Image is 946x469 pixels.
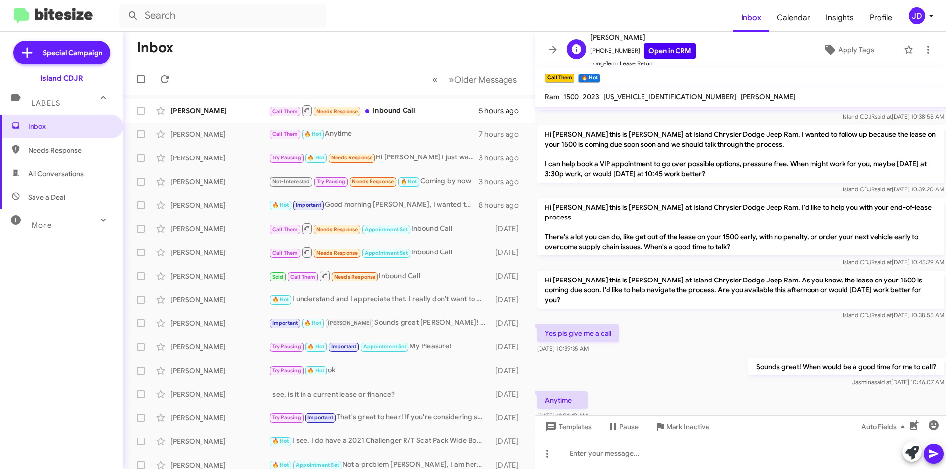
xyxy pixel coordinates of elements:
[545,74,574,83] small: Call Them
[603,93,737,101] span: [US_VEHICLE_IDENTIFICATION_NUMBER]
[490,295,527,305] div: [DATE]
[269,246,490,258] div: Inbound Call
[269,389,490,399] div: I see, is it in a current lease or finance?
[590,59,696,68] span: Long-Term Lease Return
[32,221,52,230] span: More
[537,345,589,352] span: [DATE] 10:39:35 AM
[875,186,892,193] span: said at
[432,73,438,86] span: «
[272,131,298,137] span: Call Them
[563,93,579,101] span: 1500
[535,418,600,436] button: Templates
[490,271,527,281] div: [DATE]
[170,200,269,210] div: [PERSON_NAME]
[537,198,944,255] p: Hi [PERSON_NAME] this is [PERSON_NAME] at Island Chrysler Dodge Jeep Ram. I'd like to help you wi...
[269,294,490,305] div: I understand and I appreciate that. I really don't want to mislead you in any way an I appreciate...
[272,344,301,350] span: Try Pausing
[843,113,944,120] span: Island CDJR [DATE] 10:38:55 AM
[334,274,376,280] span: Needs Response
[269,128,479,140] div: Anytime
[401,178,417,185] span: 🔥 Hot
[296,202,321,208] span: Important
[170,224,269,234] div: [PERSON_NAME]
[862,3,900,32] a: Profile
[28,192,65,202] span: Save a Deal
[272,462,289,468] span: 🔥 Hot
[269,365,490,376] div: ok
[853,418,916,436] button: Auto Fields
[316,108,358,115] span: Needs Response
[307,344,324,350] span: 🔥 Hot
[666,418,709,436] span: Mark Inactive
[269,317,490,329] div: Sounds great [PERSON_NAME]! Sorry for the delayed responses its been a busy weekend here! Let me ...
[307,367,324,374] span: 🔥 Hot
[170,177,269,187] div: [PERSON_NAME]
[170,153,269,163] div: [PERSON_NAME]
[843,186,944,193] span: Island CDJR [DATE] 10:39:20 AM
[272,226,298,233] span: Call Them
[170,413,269,423] div: [PERSON_NAME]
[272,438,289,444] span: 🔥 Hot
[269,104,479,117] div: Inbound Call
[861,418,909,436] span: Auto Fields
[170,366,269,375] div: [PERSON_NAME]
[646,418,717,436] button: Mark Inactive
[733,3,769,32] span: Inbox
[545,93,559,101] span: Ram
[316,250,358,256] span: Needs Response
[43,48,102,58] span: Special Campaign
[490,318,527,328] div: [DATE]
[479,129,527,139] div: 7 hours ago
[170,106,269,116] div: [PERSON_NAME]
[798,41,899,59] button: Apply Tags
[449,73,454,86] span: »
[479,200,527,210] div: 8 hours ago
[818,3,862,32] a: Insights
[170,271,269,281] div: [PERSON_NAME]
[272,108,298,115] span: Call Them
[269,412,490,423] div: That's great to hear! If you're considering selling, we’d love to discuss the details further. Wh...
[479,106,527,116] div: 5 hours ago
[307,414,333,421] span: Important
[272,250,298,256] span: Call Them
[443,69,523,90] button: Next
[590,31,696,43] span: [PERSON_NAME]
[170,342,269,352] div: [PERSON_NAME]
[304,320,321,326] span: 🔥 Hot
[170,437,269,446] div: [PERSON_NAME]
[741,93,796,101] span: [PERSON_NAME]
[28,122,112,131] span: Inbox
[578,74,600,83] small: 🔥 Hot
[852,378,944,386] span: Jasmina [DATE] 10:46:07 AM
[583,93,599,101] span: 2023
[427,69,523,90] nav: Page navigation example
[28,169,84,179] span: All Conversations
[352,178,394,185] span: Needs Response
[537,125,944,183] p: Hi [PERSON_NAME] this is [PERSON_NAME] at Island Chrysler Dodge Jeep Ram. I wanted to follow up b...
[769,3,818,32] a: Calendar
[543,418,592,436] span: Templates
[454,74,517,85] span: Older Messages
[490,342,527,352] div: [DATE]
[272,414,301,421] span: Try Pausing
[748,358,944,375] p: Sounds great! When would be a good time for me to call?
[269,436,490,447] div: I see, I do have a 2021 Challenger R/T Scat Pack Wide Body at around $47,000 but I will keep my e...
[875,113,892,120] span: said at
[137,40,173,56] h1: Inbox
[272,274,284,280] span: Sold
[619,418,639,436] span: Pause
[479,153,527,163] div: 3 hours ago
[331,155,373,161] span: Needs Response
[490,389,527,399] div: [DATE]
[170,389,269,399] div: [PERSON_NAME]
[13,41,110,64] a: Special Campaign
[479,177,527,187] div: 3 hours ago
[170,295,269,305] div: [PERSON_NAME]
[363,344,406,350] span: Appointment Set
[269,222,490,235] div: Inbound Call
[537,412,588,419] span: [DATE] 11:01:49 AM
[269,152,479,163] div: Hi [PERSON_NAME] I just wanted to see if you are there [DATE] I might be able to come by
[272,202,289,208] span: 🔥 Hot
